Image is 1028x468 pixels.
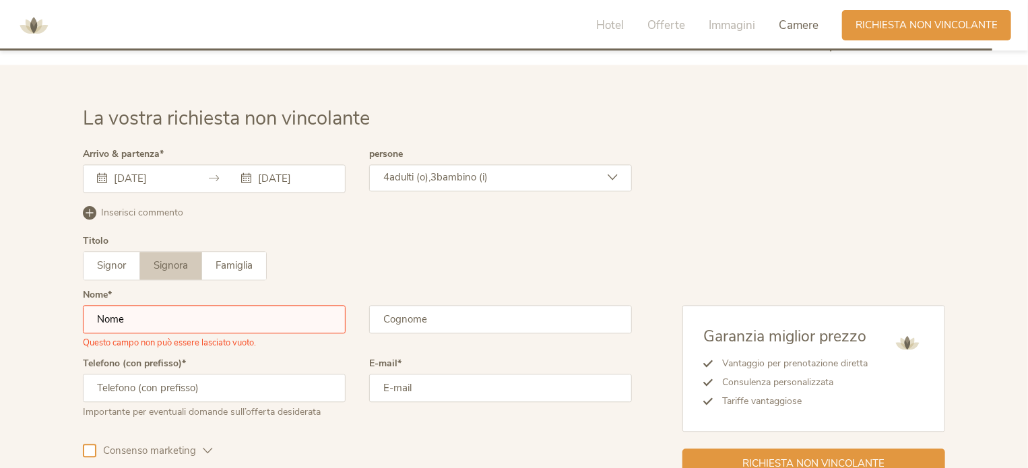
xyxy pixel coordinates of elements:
li: Tariffe vantaggiose [713,392,868,411]
label: persone [369,149,403,159]
input: Arrivo [110,172,187,185]
span: Famiglia [216,259,253,272]
label: E-mail [369,359,401,368]
input: Telefono (con prefisso) [83,374,346,402]
span: La vostra richiesta non vincolante [83,105,370,131]
span: bambino (i) [437,170,488,184]
label: Arrivo & partenza [83,149,164,159]
span: Signora [154,259,188,272]
div: Importante per eventuali domande sull’offerta desiderata [83,402,346,419]
input: E-mail [369,374,632,402]
input: Partenza [255,172,331,185]
input: Cognome [369,305,632,333]
span: Signor [97,259,126,272]
input: Nome [83,305,346,333]
span: 3 [430,170,437,184]
span: Consenso marketing [96,444,203,458]
span: Hotel [596,18,624,33]
a: AMONTI & LUNARIS Wellnessresort [13,20,54,30]
img: AMONTI & LUNARIS Wellnessresort [891,326,924,360]
span: Immagini [709,18,755,33]
li: Consulenza personalizzata [713,373,868,392]
span: Garanzia miglior prezzo [703,326,866,347]
li: Vantaggio per prenotazione diretta [713,354,868,373]
label: Telefono (con prefisso) [83,359,186,368]
div: Titolo [83,236,108,246]
img: AMONTI & LUNARIS Wellnessresort [13,5,54,46]
span: adulti (o), [389,170,430,184]
span: Offerte [647,18,685,33]
span: Camere [779,18,818,33]
span: Inserisci commento [101,206,183,220]
span: Questo campo non può essere lasciato vuoto. [83,333,256,349]
span: 4 [383,170,389,184]
span: Richiesta non vincolante [856,18,998,32]
label: Nome [83,290,112,300]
